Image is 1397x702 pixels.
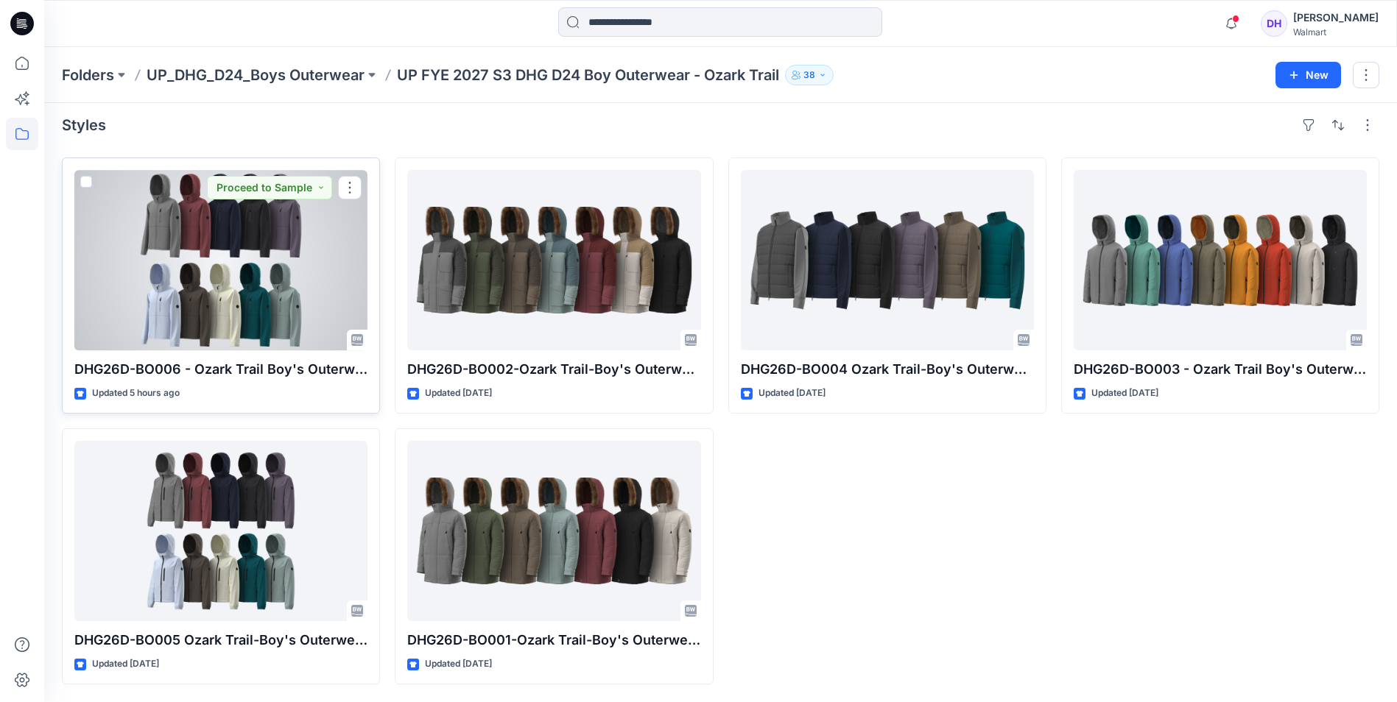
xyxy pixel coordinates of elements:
div: Walmart [1293,26,1379,38]
p: DHG26D-BO006 - Ozark Trail Boy's Outerwear - Softshell V2 [74,359,367,380]
h4: Styles [62,116,106,134]
p: Updated [DATE] [425,386,492,401]
p: Updated [DATE] [759,386,826,401]
p: DHG26D-BO005 Ozark Trail-Boy's Outerwear - Softshell V1 [74,630,367,650]
p: DHG26D-BO001-Ozark Trail-Boy's Outerwear - Parka Jkt V1 [407,630,700,650]
div: [PERSON_NAME] [1293,9,1379,26]
p: Updated 5 hours ago [92,386,180,401]
a: UP_DHG_D24_Boys Outerwear [147,65,365,85]
a: DHG26D-BO006 - Ozark Trail Boy's Outerwear - Softshell V2 [74,170,367,350]
p: Updated [DATE] [425,656,492,672]
a: DHG26D-BO002-Ozark Trail-Boy's Outerwear - Parka Jkt V2 Opt 2 [407,170,700,350]
button: 38 [785,65,834,85]
p: Updated [DATE] [92,656,159,672]
p: DHG26D-BO004 Ozark Trail-Boy's Outerwear - Hybrid Jacket Opt.1 [741,359,1034,380]
p: UP FYE 2027 S3 DHG D24 Boy Outerwear - Ozark Trail [397,65,779,85]
div: DH [1261,10,1287,37]
p: DHG26D-BO002-Ozark Trail-Boy's Outerwear - Parka Jkt V2 Opt 2 [407,359,700,380]
a: DHG26D-BO004 Ozark Trail-Boy's Outerwear - Hybrid Jacket Opt.1 [741,170,1034,350]
a: DHG26D-BO003 - Ozark Trail Boy's Outerwear - Performance Jacket Opt 2 [1074,170,1367,350]
a: Folders [62,65,114,85]
a: DHG26D-BO005 Ozark Trail-Boy's Outerwear - Softshell V1 [74,441,367,621]
button: New [1275,62,1341,88]
a: DHG26D-BO001-Ozark Trail-Boy's Outerwear - Parka Jkt V1 [407,441,700,621]
p: DHG26D-BO003 - Ozark Trail Boy's Outerwear - Performance Jacket Opt 2 [1074,359,1367,380]
p: 38 [803,67,815,83]
p: Updated [DATE] [1091,386,1158,401]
